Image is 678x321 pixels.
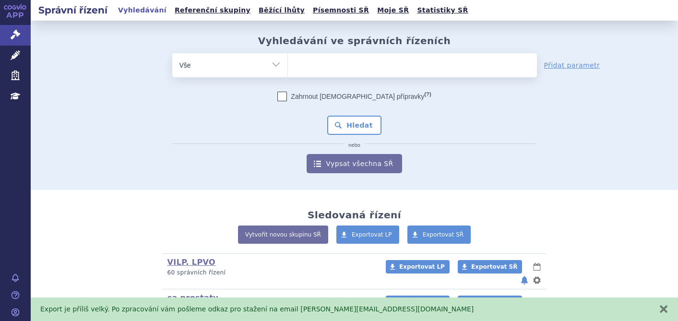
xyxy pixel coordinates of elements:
div: Export je příliš velký. Po zpracování vám pošleme odkaz pro stažení na email [PERSON_NAME][EMAIL_... [40,304,649,314]
i: nebo [344,143,365,148]
button: nastavení [532,274,542,286]
a: Písemnosti SŘ [310,4,372,17]
a: Vypsat všechna SŘ [307,154,402,173]
button: lhůty [532,297,542,308]
a: Referenční skupiny [172,4,253,17]
a: Běžící lhůty [256,4,308,17]
a: Moje SŘ [374,4,412,17]
a: ca prostaty [167,293,219,302]
a: Vyhledávání [115,4,169,17]
button: zavřít [659,304,668,314]
h2: Správní řízení [31,3,115,17]
a: Vytvořit novou skupinu SŘ [238,226,328,244]
a: Exportovat LP [336,226,399,244]
button: notifikace [520,274,529,286]
button: Hledat [327,116,381,135]
span: Exportovat LP [399,263,445,270]
a: Exportovat SŘ [407,226,471,244]
p: 60 správních řízení [167,269,373,277]
a: Exportovat LP [386,296,450,309]
button: lhůty [532,261,542,273]
a: Exportovat SŘ [458,296,522,309]
span: Exportovat SŘ [471,263,517,270]
a: Přidat parametr [544,60,600,70]
a: Exportovat SŘ [458,260,522,273]
a: Exportovat LP [386,260,450,273]
label: Zahrnout [DEMOGRAPHIC_DATA] přípravky [277,92,431,101]
a: VILP, LPVO [167,258,216,267]
a: Statistiky SŘ [414,4,471,17]
abbr: (?) [424,91,431,97]
span: Exportovat SŘ [423,231,464,238]
h2: Sledovaná řízení [308,209,401,221]
h2: Vyhledávání ve správních řízeních [258,35,451,47]
span: Exportovat LP [352,231,392,238]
